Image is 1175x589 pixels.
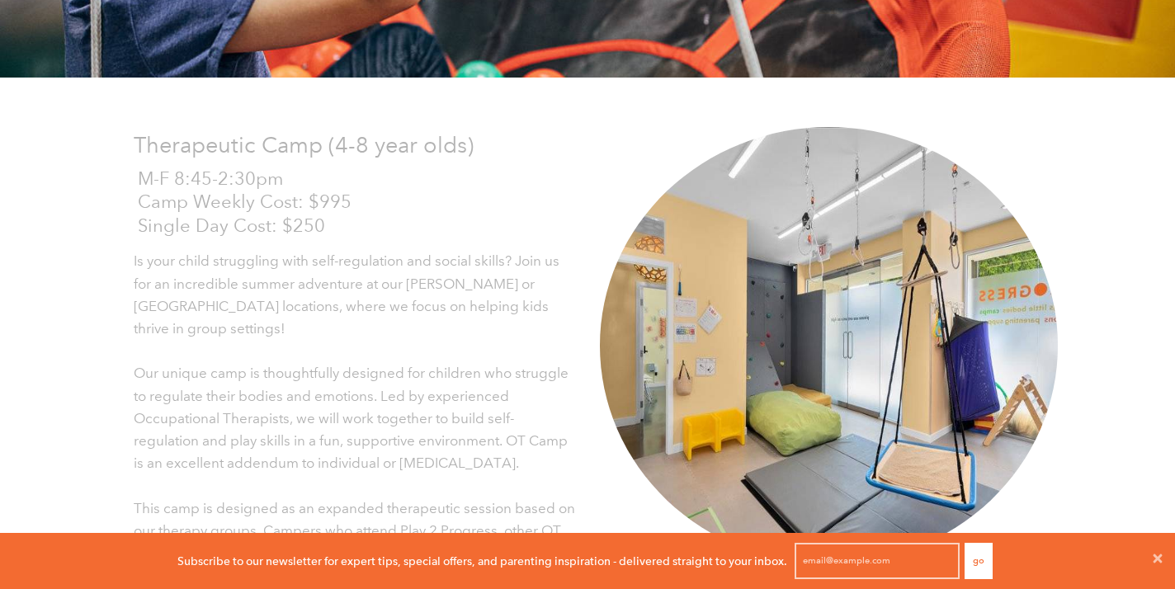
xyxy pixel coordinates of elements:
button: Go [965,543,993,579]
p: M-F 8:45-2:30pm [138,167,575,191]
span: Is your child struggling with self-regulation and social skills? Join us for an incredible summer... [134,252,559,337]
p: Camp Weekly Cost: $995 [138,191,575,214]
input: email@example.com [795,543,960,579]
p: Therapeutic Camp (4 [134,127,575,163]
span: Our unique camp is thoughtfully designed for children who struggle to regulate their bodies and e... [134,365,569,472]
p: Single Day Cost: $250 [138,214,575,238]
span: This camp is designed as an expanded therapeutic session based on our therapy groups. Campers who... [134,500,575,562]
p: Subscribe to our newsletter for expert tips, special offers, and parenting inspiration - delivere... [177,552,787,570]
span: -8 year olds) [348,131,474,158]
